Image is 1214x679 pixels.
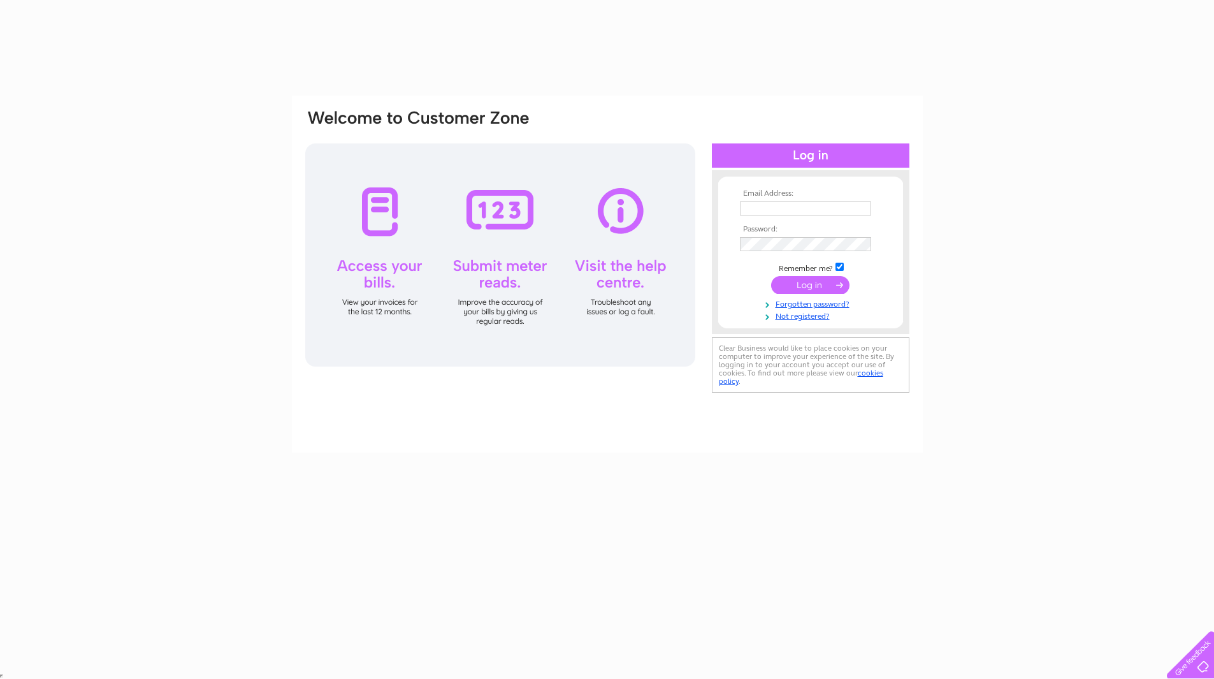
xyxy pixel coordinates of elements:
[737,189,885,198] th: Email Address:
[771,276,849,294] input: Submit
[719,369,883,386] a: cookies policy
[740,309,885,321] a: Not registered?
[740,297,885,309] a: Forgotten password?
[712,337,909,393] div: Clear Business would like to place cookies on your computer to improve your experience of the sit...
[737,261,885,274] td: Remember me?
[737,225,885,234] th: Password:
